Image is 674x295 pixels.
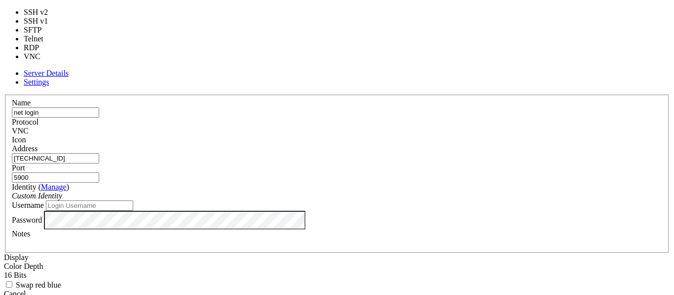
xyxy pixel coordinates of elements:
div: 16 Bits [4,271,670,280]
li: Telnet [24,34,60,43]
a: Server Details [24,69,69,77]
span: ( ) [38,183,69,191]
label: Display [4,253,29,262]
li: SFTP [24,26,60,34]
span: VNC [12,127,29,135]
label: Address [12,144,37,153]
a: Manage [41,183,67,191]
input: Server Name [12,107,99,118]
label: The color depth to request, in bits-per-pixel. [4,262,43,270]
li: SSH v2 [24,8,60,17]
input: Port Number [12,172,99,183]
label: Identity [12,183,69,191]
li: RDP [24,43,60,52]
label: Icon [12,135,26,144]
label: Notes [12,229,30,238]
div: (0, 1) [4,13,8,22]
input: Host Name or IP [12,153,99,164]
label: Port [12,164,25,172]
label: Username [12,201,44,209]
label: Password [12,215,42,224]
div: Custom Identity [12,192,662,200]
div: VNC [12,127,662,135]
label: If the colors of your display appear wrong (blues appear orange or red, etc.), it may be that you... [4,281,61,289]
label: Name [12,98,31,107]
input: Swap red blue [6,281,12,288]
label: Protocol [12,118,38,126]
input: Login Username [46,200,133,211]
li: SSH v1 [24,17,60,26]
i: Custom Identity [12,192,62,200]
span: Swap red blue [16,281,61,289]
span: 16 Bits [4,271,27,279]
x-row: FATAL ERROR: Host is unreachable [4,4,545,13]
a: Settings [24,78,49,86]
x-row: Wrong or missing login information [4,4,545,13]
li: VNC [24,52,60,61]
